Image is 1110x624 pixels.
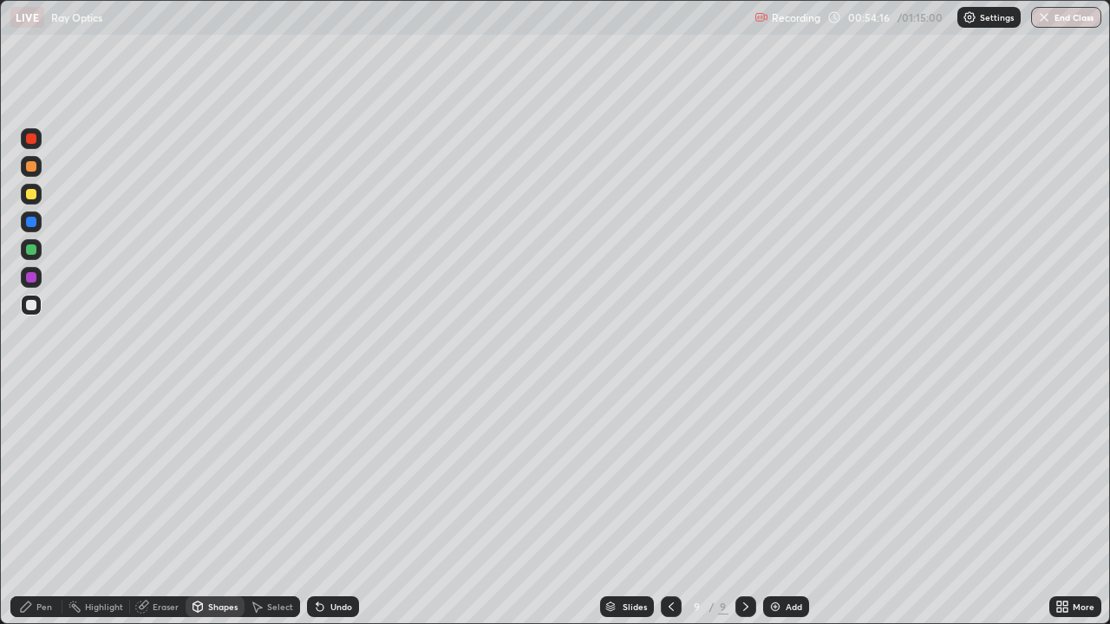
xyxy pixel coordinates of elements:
div: Slides [623,602,647,611]
div: Add [786,602,802,611]
p: LIVE [16,10,39,24]
img: end-class-cross [1037,10,1051,24]
div: Highlight [85,602,123,611]
img: class-settings-icons [963,10,976,24]
div: / [709,601,715,612]
div: 9 [689,601,706,612]
p: Ray Optics [51,10,102,24]
div: Select [267,602,293,611]
div: More [1073,602,1094,611]
div: Shapes [208,602,238,611]
div: Pen [36,602,52,611]
p: Recording [772,11,820,24]
p: Settings [980,13,1014,22]
img: add-slide-button [768,600,782,614]
button: End Class [1031,7,1101,28]
div: Undo [330,602,352,611]
div: 9 [718,599,728,614]
div: Eraser [153,602,179,611]
img: recording.375f2c34.svg [754,10,768,24]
